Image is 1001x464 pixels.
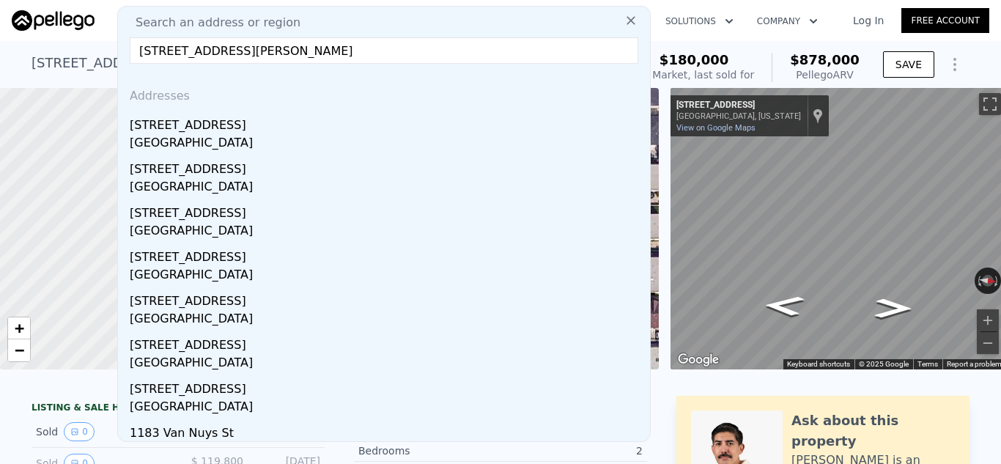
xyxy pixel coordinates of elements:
[977,309,999,331] button: Zoom in
[654,8,745,34] button: Solutions
[12,10,95,31] img: Pellego
[791,410,955,452] div: Ask about this property
[979,93,1001,115] button: Toggle fullscreen view
[32,53,383,73] div: [STREET_ADDRESS] , [GEOGRAPHIC_DATA] , CA 90047
[130,287,644,310] div: [STREET_ADDRESS]
[676,111,801,121] div: [GEOGRAPHIC_DATA], [US_STATE]
[130,222,644,243] div: [GEOGRAPHIC_DATA]
[130,155,644,178] div: [STREET_ADDRESS]
[130,178,644,199] div: [GEOGRAPHIC_DATA]
[130,398,644,419] div: [GEOGRAPHIC_DATA]
[130,419,644,442] div: 1183 Van Nuys St
[124,14,300,32] span: Search an address or region
[64,422,95,441] button: View historical data
[859,360,909,368] span: © 2025 Google
[676,123,756,133] a: View on Google Maps
[8,317,30,339] a: Zoom in
[787,359,850,369] button: Keyboard shortcuts
[977,332,999,354] button: Zoom out
[993,268,1001,294] button: Rotate clockwise
[130,134,644,155] div: [GEOGRAPHIC_DATA]
[835,13,901,28] a: Log In
[15,341,24,359] span: −
[674,350,723,369] a: Open this area in Google Maps (opens a new window)
[940,50,969,79] button: Show Options
[790,67,860,82] div: Pellego ARV
[975,268,983,294] button: Rotate counterclockwise
[676,100,801,111] div: [STREET_ADDRESS]
[130,266,644,287] div: [GEOGRAPHIC_DATA]
[901,8,989,33] a: Free Account
[130,199,644,222] div: [STREET_ADDRESS]
[36,422,166,441] div: Sold
[500,443,643,458] div: 2
[358,443,500,458] div: Bedrooms
[660,52,729,67] span: $180,000
[130,37,638,64] input: Enter an address, city, region, neighborhood or zip code
[130,111,644,134] div: [STREET_ADDRESS]
[130,354,644,375] div: [GEOGRAPHIC_DATA]
[674,350,723,369] img: Google
[746,291,821,321] path: Go South, Harvard Blvd
[859,294,928,323] path: Go North, Harvard Blvd
[130,243,644,266] div: [STREET_ADDRESS]
[917,360,938,368] a: Terms (opens in new tab)
[8,339,30,361] a: Zoom out
[130,375,644,398] div: [STREET_ADDRESS]
[130,310,644,331] div: [GEOGRAPHIC_DATA]
[813,108,823,124] a: Show location on map
[790,52,860,67] span: $878,000
[32,402,325,416] div: LISTING & SALE HISTORY
[130,331,644,354] div: [STREET_ADDRESS]
[634,67,754,82] div: Off Market, last sold for
[15,319,24,337] span: +
[124,76,644,111] div: Addresses
[883,51,934,78] button: SAVE
[745,8,830,34] button: Company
